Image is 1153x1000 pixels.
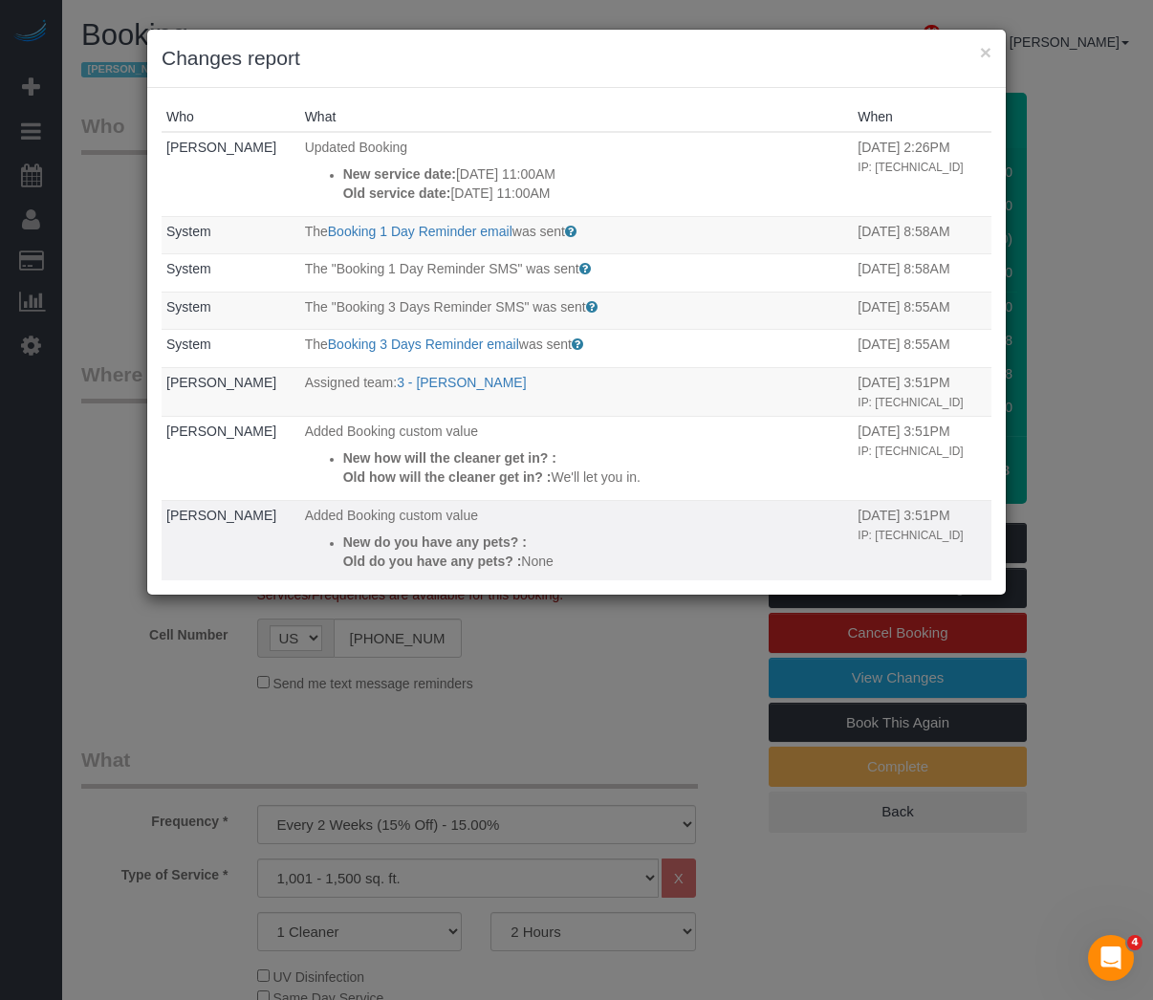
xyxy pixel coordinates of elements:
span: was sent [519,337,572,352]
p: [DATE] 11:00AM [343,184,849,203]
td: When [853,500,991,584]
td: When [853,216,991,254]
a: 3 - [PERSON_NAME] [397,375,526,390]
button: × [980,42,991,62]
strong: Old how will the cleaner get in? : [343,469,552,485]
td: Who [162,500,300,584]
small: IP: [TECHNICAL_ID] [858,529,963,542]
td: Who [162,292,300,330]
td: Who [162,254,300,293]
td: When [853,132,991,216]
span: The [305,337,328,352]
span: Added Booking custom value [305,424,478,439]
small: IP: [TECHNICAL_ID] [858,161,963,174]
td: Who [162,416,300,500]
a: [PERSON_NAME] [166,375,276,390]
a: System [166,337,211,352]
small: IP: [TECHNICAL_ID] [858,396,963,409]
td: When [853,254,991,293]
span: Added Booking custom value [305,508,478,523]
a: [PERSON_NAME] [166,508,276,523]
td: Who [162,330,300,368]
strong: Old do you have any pets? : [343,554,522,569]
h3: Changes report [162,44,991,73]
a: System [166,224,211,239]
td: What [300,367,854,416]
td: Who [162,367,300,416]
td: Who [162,216,300,254]
th: Who [162,102,300,132]
a: Booking 3 Days Reminder email [328,337,519,352]
a: System [166,261,211,276]
a: System [166,299,211,315]
a: [PERSON_NAME] [166,424,276,439]
td: When [853,416,991,500]
p: None [343,552,849,571]
a: Booking 1 Day Reminder email [328,224,512,239]
iframe: Intercom live chat [1088,935,1134,981]
td: When [853,367,991,416]
span: 4 [1127,935,1142,950]
td: What [300,132,854,216]
td: What [300,216,854,254]
td: What [300,292,854,330]
td: When [853,292,991,330]
td: What [300,500,854,584]
span: was sent [512,224,565,239]
th: What [300,102,854,132]
span: Updated Booking [305,140,407,155]
td: Who [162,132,300,216]
p: We'll let you in. [343,467,849,487]
td: What [300,254,854,293]
span: The [305,224,328,239]
span: Assigned team: [305,375,398,390]
strong: New how will the cleaner get in? : [343,450,556,466]
td: What [300,330,854,368]
p: [DATE] 11:00AM [343,164,849,184]
td: What [300,416,854,500]
td: When [853,330,991,368]
span: The "Booking 1 Day Reminder SMS" was sent [305,261,579,276]
strong: Old service date: [343,185,451,201]
sui-modal: Changes report [147,30,1006,595]
strong: New service date: [343,166,456,182]
span: The "Booking 3 Days Reminder SMS" was sent [305,299,586,315]
a: [PERSON_NAME] [166,140,276,155]
small: IP: [TECHNICAL_ID] [858,445,963,458]
th: When [853,102,991,132]
strong: New do you have any pets? : [343,534,527,550]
